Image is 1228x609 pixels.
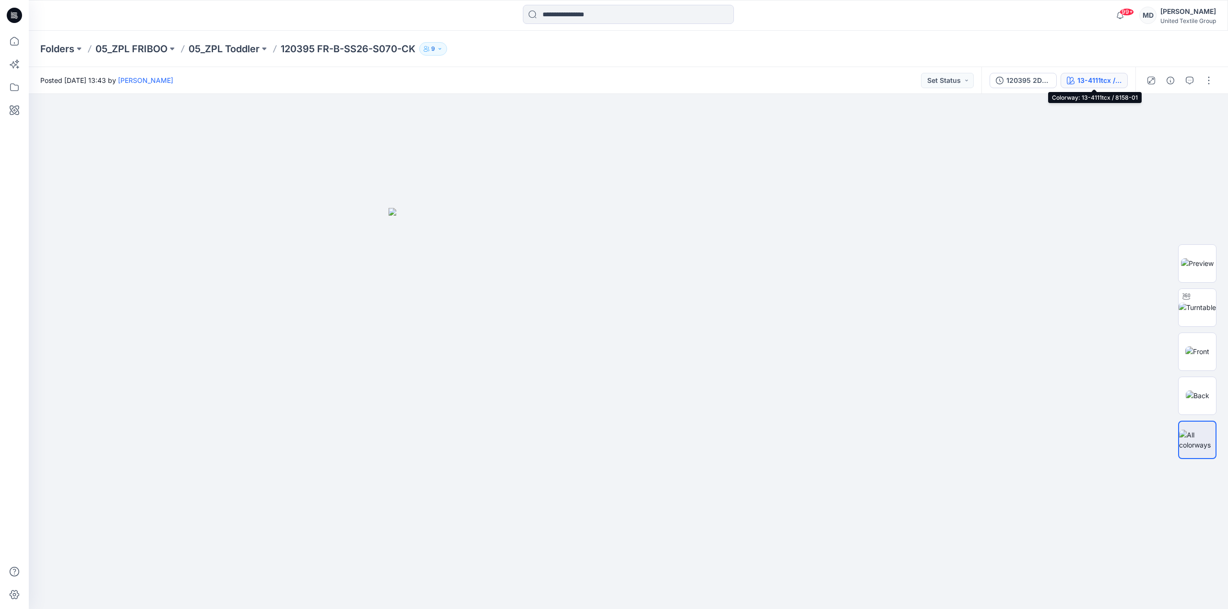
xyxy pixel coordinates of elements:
img: All colorways [1179,430,1216,450]
button: 120395 2DEV COL [990,73,1057,88]
img: Turntable [1179,302,1216,312]
p: 120395 FR-B-SS26-S070-CK [281,42,415,56]
a: 05_ZPL FRIBOO [95,42,167,56]
a: [PERSON_NAME] [118,76,173,84]
img: Preview [1181,258,1214,268]
button: 13-4111tcx / 8158-01 [1061,73,1128,88]
a: Folders [40,42,74,56]
button: 9 [419,42,447,56]
div: 120395 2DEV COL [1006,75,1051,86]
span: 99+ [1120,8,1134,16]
div: United Textile Group [1160,17,1216,24]
p: 9 [431,44,435,54]
button: Details [1163,73,1178,88]
div: MD [1139,7,1157,24]
img: Front [1185,346,1209,356]
div: [PERSON_NAME] [1160,6,1216,17]
img: Back [1186,391,1209,401]
span: Posted [DATE] 13:43 by [40,75,173,85]
div: 13-4111tcx / 8158-01 [1077,75,1122,86]
a: 05_ZPL Toddler [189,42,260,56]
